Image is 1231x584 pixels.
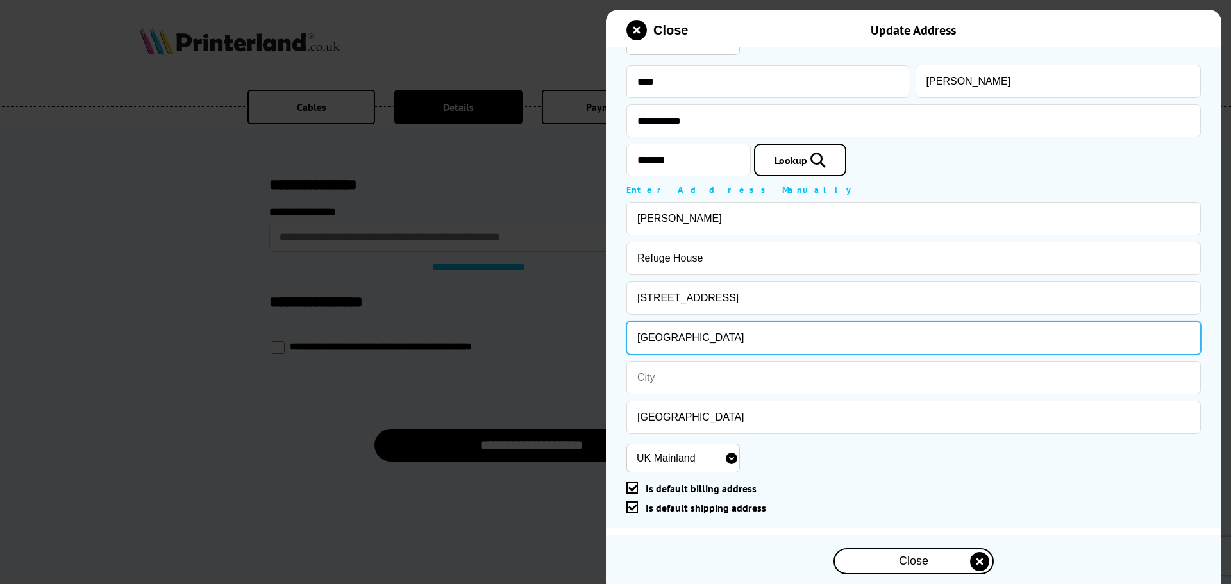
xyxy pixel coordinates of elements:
button: close modal [833,548,994,574]
input: Company [626,202,1201,235]
span: Is default billing address [646,482,757,495]
input: Address2 [626,281,1201,315]
input: City [626,361,1201,394]
div: Update Address [741,22,1086,38]
span: Is default shipping address [646,501,766,514]
button: close modal [626,20,688,40]
input: Last Name [916,65,1201,98]
span: Close [653,23,688,38]
input: Address1 [626,242,1201,275]
a: Lookup [754,144,846,176]
span: Close [899,555,928,568]
a: Enter Address Manually [626,184,857,196]
input: County [626,401,1201,434]
input: Address3 [626,321,1201,355]
span: Lookup [775,154,807,167]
